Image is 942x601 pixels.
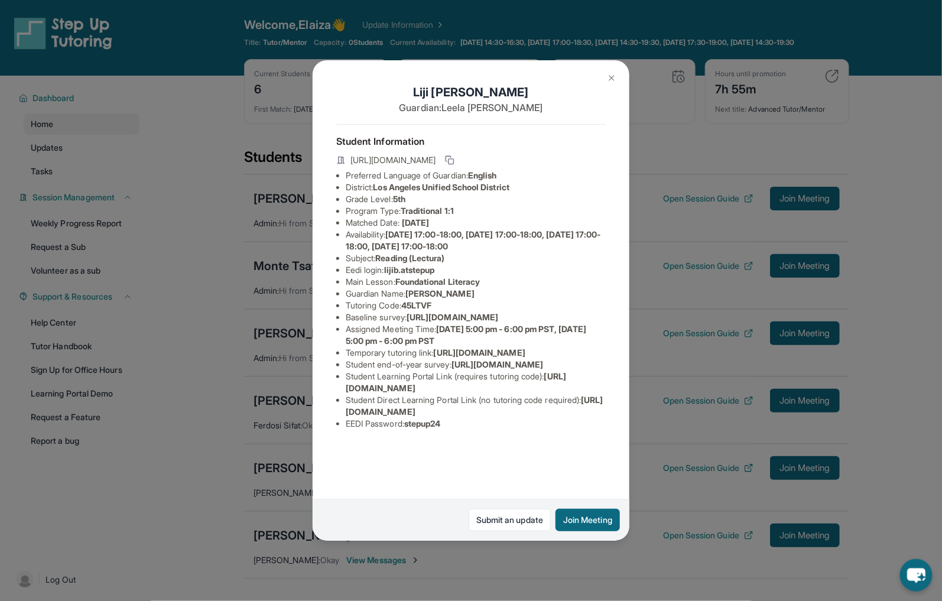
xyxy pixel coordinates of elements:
[402,217,429,228] span: [DATE]
[346,311,606,323] li: Baseline survey :
[336,84,606,100] h1: Liji [PERSON_NAME]
[346,323,606,347] li: Assigned Meeting Time :
[404,418,441,428] span: stepup24
[373,182,509,192] span: Los Angeles Unified School District
[346,371,606,394] li: Student Learning Portal Link (requires tutoring code) :
[336,134,606,148] h4: Student Information
[401,206,454,216] span: Traditional 1:1
[346,181,606,193] li: District:
[556,509,620,531] button: Join Meeting
[346,418,606,430] li: EEDI Password :
[346,229,606,252] li: Availability:
[346,347,606,359] li: Temporary tutoring link :
[607,73,616,83] img: Close Icon
[346,170,606,181] li: Preferred Language of Guardian:
[468,170,497,180] span: English
[469,509,551,531] a: Submit an update
[346,276,606,288] li: Main Lesson :
[376,253,445,263] span: Reading (Lectura)
[393,194,405,204] span: 5th
[407,312,498,322] span: [URL][DOMAIN_NAME]
[350,154,436,166] span: [URL][DOMAIN_NAME]
[346,359,606,371] li: Student end-of-year survey :
[346,288,606,300] li: Guardian Name :
[451,359,543,369] span: [URL][DOMAIN_NAME]
[346,229,601,251] span: [DATE] 17:00-18:00, [DATE] 17:00-18:00, [DATE] 17:00-18:00, [DATE] 17:00-18:00
[346,205,606,217] li: Program Type:
[346,252,606,264] li: Subject :
[900,559,933,592] button: chat-button
[401,300,431,310] span: 45LTVF
[346,324,586,346] span: [DATE] 5:00 pm - 6:00 pm PST, [DATE] 5:00 pm - 6:00 pm PST
[443,153,457,167] button: Copy link
[395,277,480,287] span: Foundational Literacy
[384,265,435,275] span: lijib.atstepup
[346,300,606,311] li: Tutoring Code :
[346,394,606,418] li: Student Direct Learning Portal Link (no tutoring code required) :
[434,347,525,358] span: [URL][DOMAIN_NAME]
[405,288,475,298] span: [PERSON_NAME]
[346,264,606,276] li: Eedi login :
[346,217,606,229] li: Matched Date:
[346,193,606,205] li: Grade Level:
[336,100,606,115] p: Guardian: Leela [PERSON_NAME]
